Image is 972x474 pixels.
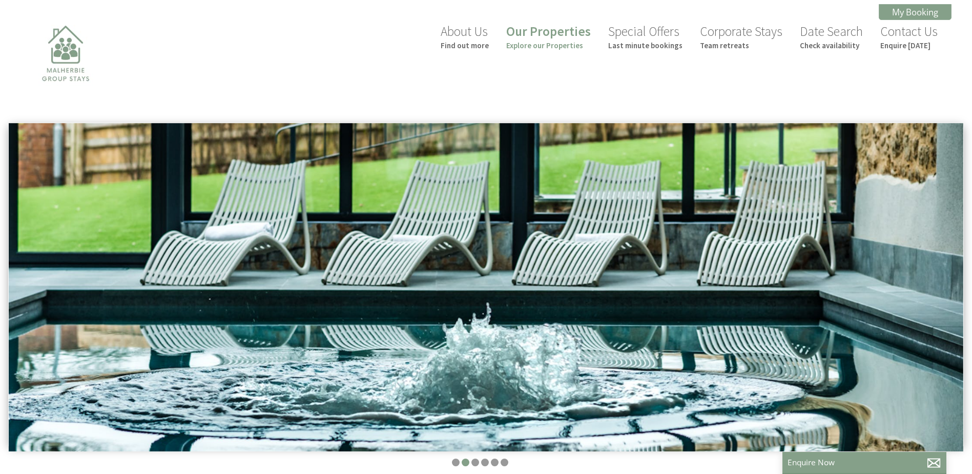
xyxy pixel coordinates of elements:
small: Team retreats [700,41,782,50]
small: Check availability [800,41,863,50]
p: Enquire Now [788,457,941,468]
a: Contact UsEnquire [DATE] [880,23,938,50]
a: Special OffersLast minute bookings [608,23,683,50]
a: Date SearchCheck availability [800,23,863,50]
a: My Booking [879,4,952,20]
small: Enquire [DATE] [880,41,938,50]
a: About UsFind out more [441,23,489,50]
small: Find out more [441,41,489,50]
a: Our PropertiesExplore our Properties [506,23,591,50]
img: Malherbie Group Stays [14,19,117,122]
a: Corporate StaysTeam retreats [700,23,782,50]
small: Last minute bookings [608,41,683,50]
small: Explore our Properties [506,41,591,50]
